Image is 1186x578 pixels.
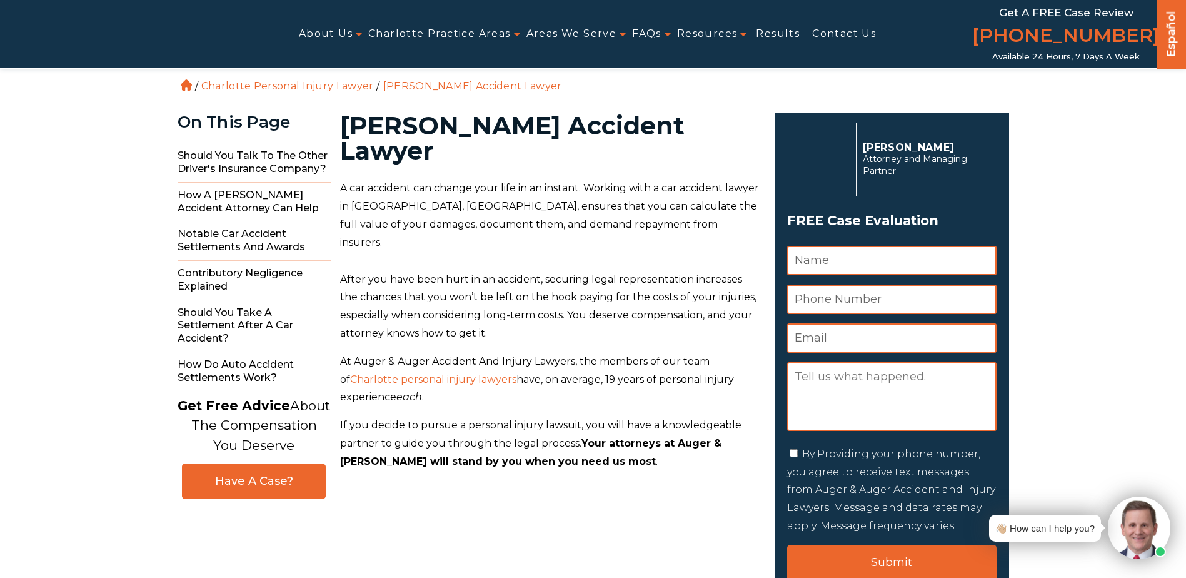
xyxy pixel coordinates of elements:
[178,352,331,391] span: How do Auto Accident Settlements Work?
[340,419,741,449] span: If you decide to pursue a personal injury lawsuit, you will have a knowledgeable partner to guide...
[787,209,997,233] h3: FREE Case Evaluation
[863,141,990,153] p: [PERSON_NAME]
[195,474,313,489] span: Have A Case?
[787,323,997,353] input: Email
[756,20,800,48] a: Results
[340,417,760,470] p: .
[182,464,326,499] a: Have A Case?
[178,183,331,222] span: How a [PERSON_NAME] Accident Attorney Can Help
[787,285,997,314] input: Phone Number
[812,20,876,48] a: Contact Us
[299,20,353,48] a: About Us
[178,398,290,413] strong: Get Free Advice
[632,20,661,48] a: FAQs
[787,128,850,190] img: Herbert Auger
[178,300,331,352] span: Should You Take a Settlement After a Car Accident?
[178,396,330,455] p: About The Compensation You Deserve
[992,52,1140,62] span: Available 24 Hours, 7 Days a Week
[787,246,997,275] input: Name
[999,6,1133,19] span: Get a FREE Case Review
[787,448,995,532] label: By Providing your phone number, you agree to receive text messages from Auger & Auger Accident an...
[178,221,331,261] span: Notable Car Accident Settlements and Awards
[178,143,331,183] span: Should You Talk to the Other Driver's Insurance Company?
[340,355,710,385] span: At Auger & Auger Accident And Injury Lawyers, the members of our team of
[340,437,721,467] b: Your attorneys at Auger & [PERSON_NAME] will stand by you when you need us most
[396,391,422,403] span: each
[677,20,738,48] a: Resources
[340,113,760,163] h1: [PERSON_NAME] Accident Lawyer
[1108,497,1170,559] img: Intaker widget Avatar
[178,261,331,300] span: Contributory Negligence Explained
[972,22,1160,52] a: [PHONE_NUMBER]
[340,273,756,339] span: After you have been hurt in an accident, securing legal representation increases the chances that...
[201,80,374,92] a: Charlotte Personal Injury Lawyer
[995,520,1095,537] div: 👋🏼 How can I help you?
[340,182,759,248] span: A car accident can change your life in an instant. Working with a car accident lawyer in [GEOGRAP...
[181,79,192,91] a: Home
[368,20,511,48] a: Charlotte Practice Areas
[340,373,734,403] span: have, on average, 19 years of personal injury experience
[526,20,617,48] a: Areas We Serve
[8,19,203,49] img: Auger & Auger Accident and Injury Lawyers Logo
[380,80,565,92] li: [PERSON_NAME] Accident Lawyer
[178,113,331,131] div: On This Page
[350,373,516,385] a: Charlotte personal injury lawyers
[863,153,990,177] span: Attorney and Managing Partner
[422,391,424,403] span: .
